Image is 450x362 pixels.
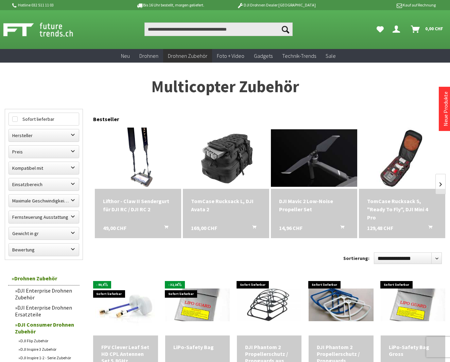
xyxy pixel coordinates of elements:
[9,227,79,240] label: Gewicht in gr
[116,128,160,189] img: Lifthor - Claw II Sendergurt für DJI RC / DJI RC 2
[11,1,117,9] p: Hotline 032 511 11 03
[93,109,445,126] div: Bestseller
[244,224,260,233] button: In den Warenkorb
[117,1,223,9] p: Bis 16 Uhr bestellt, morgen geliefert.
[9,129,79,142] label: Hersteller
[12,302,80,319] a: DJI Enterprise Drohnen Ersatzteile
[135,49,163,63] a: Drohnen
[212,49,249,63] a: Foto + Video
[217,52,244,59] span: Foto + Video
[95,274,156,335] img: FPV Clever Leaf Set HD CPL Antennen Set 5,8GHz
[277,49,321,63] a: Technik-Trends
[173,344,222,350] div: LiPo-Safety Bag
[408,22,447,36] a: Warenkorb
[144,22,293,36] input: Produkt, Marke, Kategorie, EAN, Artikelnummer…
[195,128,257,189] img: TomCase Rucksack L, DJI Avata 2
[389,344,437,357] div: LiPo-Safety Bag Gross
[103,197,173,213] div: Lifthor - Claw II Sendergurt für DJI RC / DJI RC 2
[271,129,357,187] img: DJI Mavic 2 Low-Noise Propeller Set
[12,319,80,336] a: DJI Consumer Drohnen Zubehör
[121,52,130,59] span: Neu
[279,197,349,213] div: DJI Mavic 2 Low-Noise Propeller Set
[237,289,301,321] img: DJI Phantom 2 Propellerschutz / Propguards aus Karbon
[254,52,273,59] span: Gadgets
[103,197,173,213] a: Lifthor - Claw II Sendergurt für DJI RC / DJI RC 2 49,00 CHF In den Warenkorb
[371,128,433,189] img: TomCase Rucksack S, "Ready To Fly", DJI Mini 4 Pro
[367,197,437,221] a: TomCase Rucksack S, "Ready To Fly", DJI Mini 4 Pro 129,48 CHF In den Warenkorb
[139,52,158,59] span: Drohnen
[278,22,293,36] button: Suchen
[191,197,261,213] a: TomCase Rucksack L, DJI Avata 2 169,00 CHF In den Warenkorb
[15,353,80,362] a: DJI Inspire 1-2 - Serie Zubehör
[9,178,79,191] label: Einsatzbereich
[390,22,405,36] a: Dein Konto
[425,23,443,34] span: 0,00 CHF
[373,22,387,36] a: Meine Favoriten
[8,271,80,285] a: Drohnen Zubehör
[173,344,222,350] a: LiPo-Safety Bag 13,50 CHF In den Warenkorb
[309,289,373,321] img: DJI Phantom 2 Propellerschutz / Propguards Blau/Weiss
[9,211,79,223] label: Fernsteuerung Ausstattung
[9,146,79,158] label: Preis
[279,224,302,232] span: 14,96 CHF
[343,253,369,264] label: Sortierung:
[156,224,172,233] button: In den Warenkorb
[329,1,435,9] p: Kauf auf Rechnung
[389,344,437,357] a: LiPo-Safety Bag Gross 39,70 CHF In den Warenkorb
[279,197,349,213] a: DJI Mavic 2 Low-Noise Propeller Set 14,96 CHF In den Warenkorb
[9,113,79,125] label: Sofort lieferbar
[191,197,261,213] div: TomCase Rucksack L, DJI Avata 2
[249,49,277,63] a: Gadgets
[116,49,135,63] a: Neu
[168,52,207,59] span: Drohnen Zubehör
[191,224,217,232] span: 169,00 CHF
[165,289,230,321] img: LiPo-Safety Bag
[9,244,79,256] label: Bewertung
[3,21,88,38] img: Shop Futuretrends - zur Startseite wechseln
[326,52,336,59] span: Sale
[9,162,79,174] label: Kompatibel mit
[442,92,449,126] a: Neue Produkte
[12,285,80,302] a: DJI Enterprise Drohnen Zubehör
[420,224,436,233] button: In den Warenkorb
[163,49,212,63] a: Drohnen Zubehör
[223,1,329,9] p: DJI Drohnen Dealer [GEOGRAPHIC_DATA]
[5,78,445,95] h1: Multicopter Zubehör
[332,224,348,233] button: In den Warenkorb
[367,197,437,221] div: TomCase Rucksack S, "Ready To Fly", DJI Mini 4 Pro
[321,49,341,63] a: Sale
[9,195,79,207] label: Maximale Geschwindigkeit in km/h
[367,224,393,232] span: 129,48 CHF
[282,52,316,59] span: Technik-Trends
[103,224,126,232] span: 49,00 CHF
[15,336,80,345] a: DJI Flip Zubehör
[381,289,445,321] img: LiPo-Safety Bag Gross
[15,345,80,353] a: DJI Inspire 3 Zubehör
